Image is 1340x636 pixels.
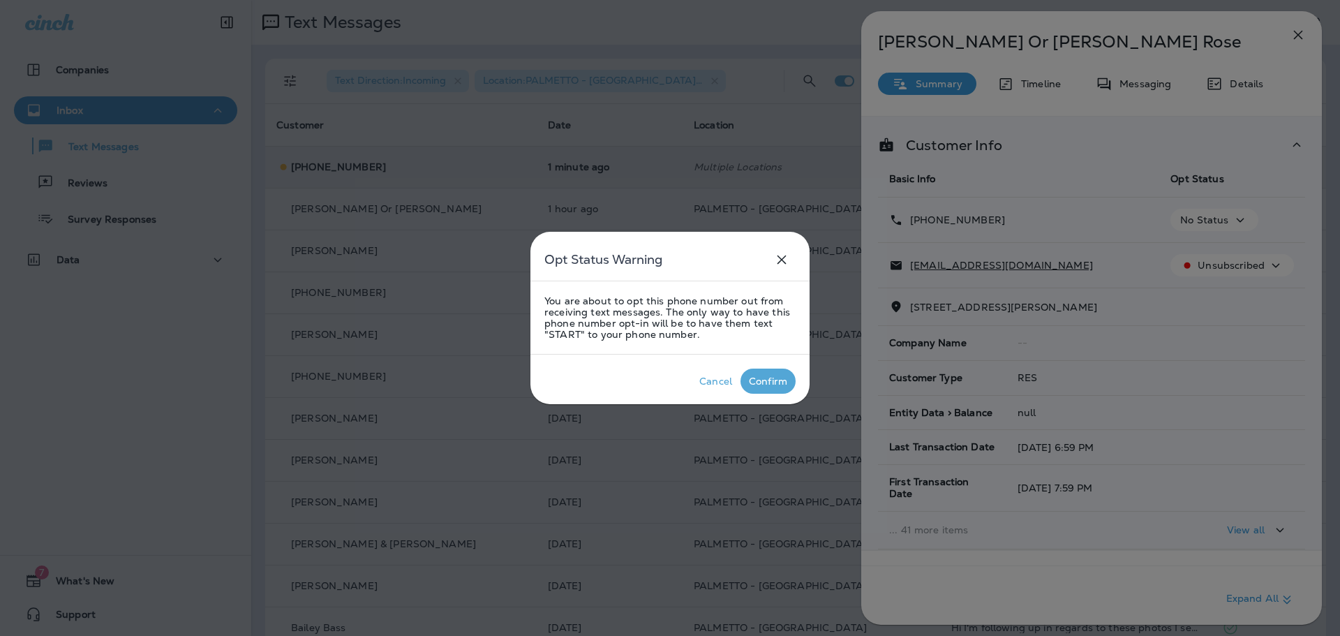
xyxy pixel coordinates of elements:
div: Confirm [749,376,787,387]
div: Cancel [699,376,732,387]
button: Confirm [740,369,796,394]
h5: Opt Status Warning [544,249,662,271]
button: close [768,246,796,274]
button: Cancel [691,369,740,394]
p: You are about to opt this phone number out from receiving text messages. The only way to have thi... [544,295,796,340]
